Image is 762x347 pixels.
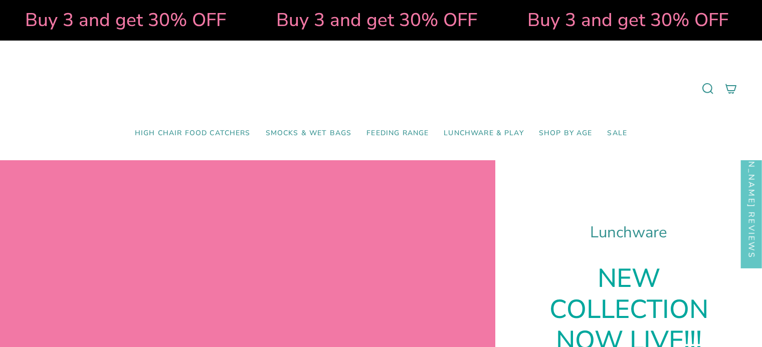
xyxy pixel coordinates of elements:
strong: Buy 3 and get 30% OFF [276,8,477,33]
strong: Buy 3 and get 30% OFF [25,8,226,33]
a: Lunchware & Play [436,122,531,145]
a: High Chair Food Catchers [127,122,258,145]
span: Smocks & Wet Bags [266,129,352,138]
span: Shop by Age [539,129,593,138]
span: Feeding Range [366,129,429,138]
a: Mumma’s Little Helpers [295,56,468,122]
a: Smocks & Wet Bags [258,122,359,145]
a: Feeding Range [359,122,436,145]
div: Click to open Judge.me floating reviews tab [741,100,762,268]
strong: Buy 3 and get 30% OFF [527,8,728,33]
span: Lunchware & Play [444,129,523,138]
a: SALE [600,122,635,145]
span: SALE [607,129,627,138]
h1: Lunchware [520,223,737,242]
a: Shop by Age [531,122,600,145]
span: High Chair Food Catchers [135,129,251,138]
